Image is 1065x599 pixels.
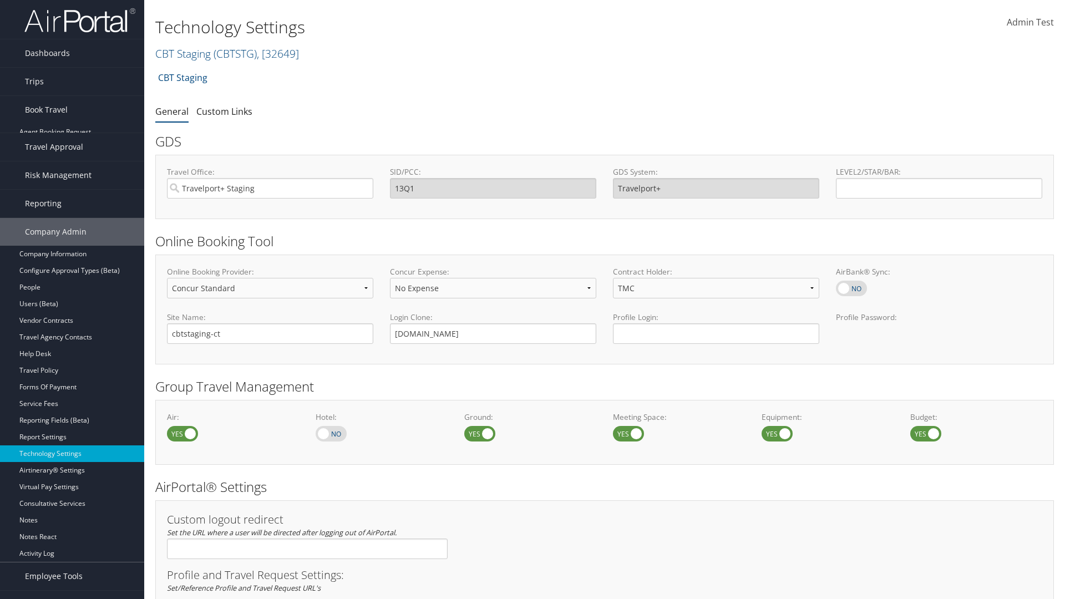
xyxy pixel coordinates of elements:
[155,105,189,118] a: General
[1007,16,1054,28] span: Admin Test
[167,166,373,177] label: Travel Office:
[155,16,754,39] h1: Technology Settings
[24,7,135,33] img: airportal-logo.png
[196,105,252,118] a: Custom Links
[836,166,1042,177] label: LEVEL2/STAR/BAR:
[155,478,1054,496] h2: AirPortal® Settings
[155,232,1054,251] h2: Online Booking Tool
[390,166,596,177] label: SID/PCC:
[25,562,83,590] span: Employee Tools
[167,514,448,525] h3: Custom logout redirect
[1007,6,1054,40] a: Admin Test
[167,583,321,593] em: Set/Reference Profile and Travel Request URL's
[158,67,207,89] a: CBT Staging
[257,46,299,61] span: , [ 32649 ]
[167,266,373,277] label: Online Booking Provider:
[25,96,68,124] span: Book Travel
[613,166,819,177] label: GDS System:
[836,312,1042,343] label: Profile Password:
[464,412,596,423] label: Ground:
[25,68,44,95] span: Trips
[836,281,867,296] label: AirBank® Sync
[390,266,596,277] label: Concur Expense:
[25,133,83,161] span: Travel Approval
[762,412,894,423] label: Equipment:
[390,312,596,323] label: Login Clone:
[613,266,819,277] label: Contract Holder:
[167,412,299,423] label: Air:
[25,190,62,217] span: Reporting
[155,377,1054,396] h2: Group Travel Management
[613,312,819,343] label: Profile Login:
[613,323,819,344] input: Profile Login:
[214,46,257,61] span: ( CBTSTG )
[910,412,1042,423] label: Budget:
[155,132,1046,151] h2: GDS
[316,412,448,423] label: Hotel:
[25,39,70,67] span: Dashboards
[613,412,745,423] label: Meeting Space:
[25,161,92,189] span: Risk Management
[836,266,1042,277] label: AirBank® Sync:
[167,570,1042,581] h3: Profile and Travel Request Settings:
[155,46,299,61] a: CBT Staging
[25,218,87,246] span: Company Admin
[167,312,373,323] label: Site Name:
[167,527,397,537] em: Set the URL where a user will be directed after logging out of AirPortal.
